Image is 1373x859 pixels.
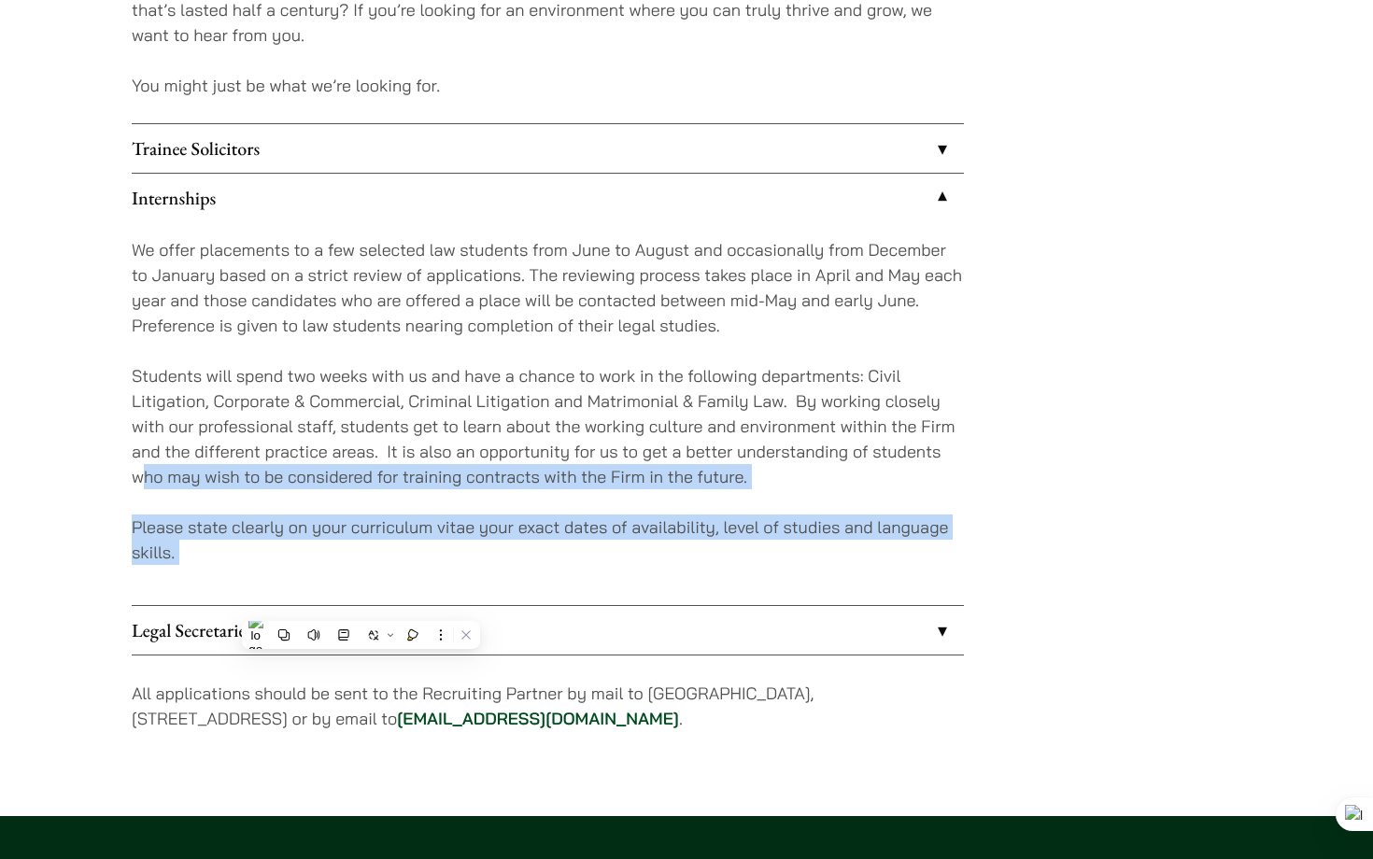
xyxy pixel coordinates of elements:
a: [EMAIL_ADDRESS][DOMAIN_NAME] [397,708,679,729]
p: All applications should be sent to the Recruiting Partner by mail to [GEOGRAPHIC_DATA], [STREET_A... [132,681,964,731]
a: Internships [132,174,964,222]
p: We offer placements to a few selected law students from June to August and occasionally from Dece... [132,237,964,338]
a: Legal Secretaries [132,606,964,655]
div: Internships [132,222,964,605]
p: Please state clearly on your curriculum vitae your exact dates of availability, level of studies ... [132,514,964,565]
a: Trainee Solicitors [132,124,964,173]
p: Students will spend two weeks with us and have a chance to work in the following departments: Civ... [132,363,964,489]
p: You might just be what we’re looking for. [132,73,964,98]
